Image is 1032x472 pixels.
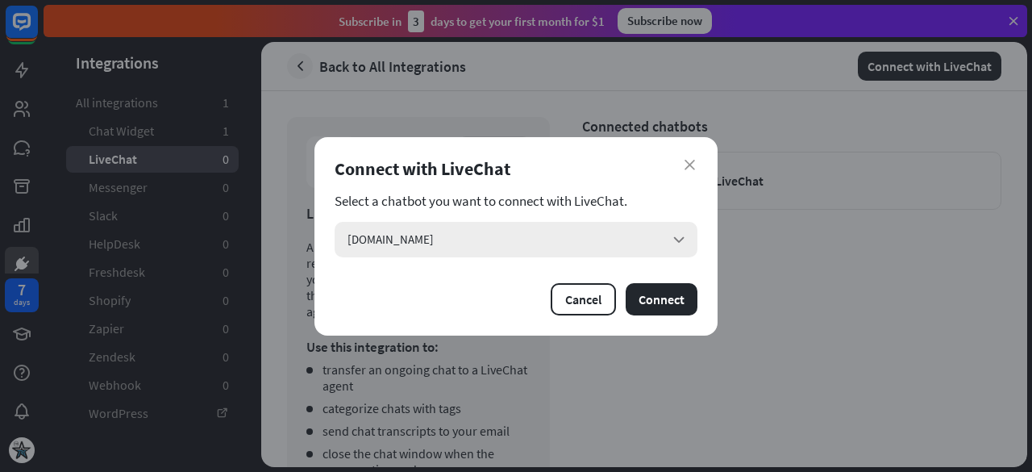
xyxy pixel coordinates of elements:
[335,157,697,180] div: Connect with LiveChat
[626,283,697,315] button: Connect
[13,6,61,55] button: Open LiveChat chat widget
[670,231,688,249] i: arrow_down
[347,232,434,247] span: [DOMAIN_NAME]
[551,283,616,315] button: Cancel
[335,193,697,209] section: Select a chatbot you want to connect with LiveChat.
[685,160,695,170] i: close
